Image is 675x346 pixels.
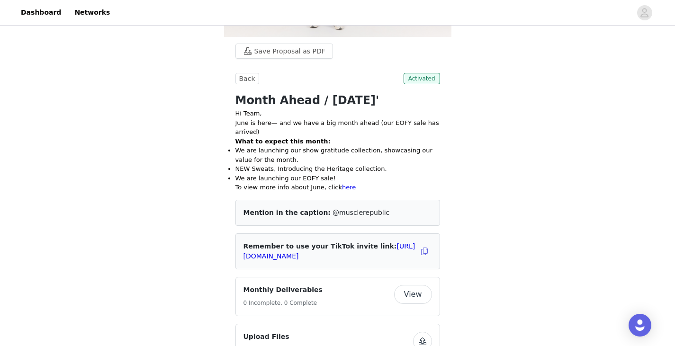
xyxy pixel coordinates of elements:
[640,5,649,20] div: avatar
[243,209,331,216] span: Mention in the caption:
[243,285,323,295] h4: Monthly Deliverables
[394,285,432,304] button: View
[235,73,259,84] button: Back
[235,164,440,174] li: NEW Sweats, Introducing the Heritage collection.
[333,209,389,216] span: @musclerepublic
[235,44,333,59] button: Save Proposal as PDF
[243,242,415,260] a: [URL][DOMAIN_NAME]
[235,138,331,145] strong: What to expect this month:
[235,174,440,183] li: We are launching our EOFY sale!
[15,2,67,23] a: Dashboard
[404,73,440,84] span: Activated
[69,2,116,23] a: Networks
[342,184,356,191] a: here
[235,92,440,109] h1: Month Ahead / [DATE]'
[235,146,440,164] li: We are launching our show gratitude collection, showcasing our value for the month.
[235,184,358,191] span: To view more info about June, click
[243,332,413,342] h4: Upload Files
[243,242,415,260] span: Remember to use your TikTok invite link:
[629,314,651,337] div: Open Intercom Messenger
[235,118,440,137] p: June is here— and we have a big month ahead (our EOFY sale has arrived)
[243,299,323,307] h5: 0 Incomplete, 0 Complete
[235,109,440,118] p: Hi Team,
[235,277,440,316] div: Monthly Deliverables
